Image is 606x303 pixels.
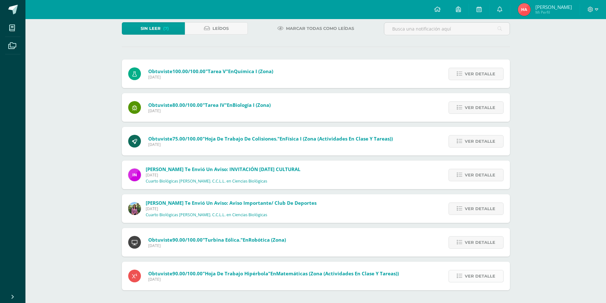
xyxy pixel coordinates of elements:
span: [DATE] [148,277,399,282]
span: Matemáticas (Zona (Actividades en clase y tareas)) [276,270,399,277]
span: [DATE] [148,108,271,114]
span: Ver detalle [465,102,495,114]
a: Marcar todas como leídas [269,22,362,35]
a: Leídos [185,22,248,35]
span: [PERSON_NAME] [535,4,572,10]
p: Cuarto Biológicas [PERSON_NAME]. C.C.L.L. en Ciencias Biológicas [146,179,267,184]
img: ff5f453f7acb13dd6a27a2ad2f179496.png [518,3,531,16]
span: 90.00/100.00 [172,270,203,277]
span: Obtuviste en [148,102,271,108]
span: Obtuviste en [148,68,273,74]
span: Física I (Zona (Actividades en clase y tareas)) [285,135,393,142]
span: [PERSON_NAME] te envió un aviso: Aviso Importante/ Club de deportes [146,200,317,206]
span: Ver detalle [465,270,495,282]
span: Ver detalle [465,203,495,215]
span: [DATE] [148,74,273,80]
span: Ver detalle [465,135,495,147]
span: Biología I (Zona) [233,102,271,108]
img: 50160636c8645c56db84f77601761a06.png [128,202,141,215]
span: 100.00/100.00 [172,68,205,74]
span: Obtuviste en [148,270,399,277]
span: "Tarea IV" [203,102,227,108]
span: Ver detalle [465,237,495,248]
span: Sin leer [141,23,161,34]
span: "Turbina eólica." [203,237,243,243]
span: 75.00/100.00 [172,135,203,142]
span: (7) [163,23,169,34]
span: Mi Perfil [535,10,572,15]
img: 49dcc5f07bc63dd4e845f3f2a9293567.png [128,169,141,181]
span: "Hoja de trabajo Hipérbola" [203,270,270,277]
span: Leídos [212,23,229,34]
span: [PERSON_NAME] te envió un aviso: INVITACIÓN [DATE] CULTURAL [146,166,300,172]
p: Cuarto Biológicas [PERSON_NAME]. C.C.L.L. en Ciencias Biológicas [146,212,267,217]
span: "tarea V" [205,68,228,74]
span: [DATE] [148,142,393,147]
span: Química I (Zona) [234,68,273,74]
span: Obtuviste en [148,237,286,243]
span: [DATE] [148,243,286,248]
input: Busca una notificación aquí [384,23,510,35]
span: "Hoja de trabajo de colisiones." [203,135,280,142]
span: 90.00/100.00 [172,237,203,243]
span: [DATE] [146,172,300,178]
a: Sin leer(7) [122,22,185,35]
span: [DATE] [146,206,317,211]
span: Ver detalle [465,68,495,80]
span: 80.00/100.00 [172,102,203,108]
span: Robótica (Zona) [248,237,286,243]
span: Ver detalle [465,169,495,181]
span: Obtuviste en [148,135,393,142]
span: Marcar todas como leídas [286,23,354,34]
